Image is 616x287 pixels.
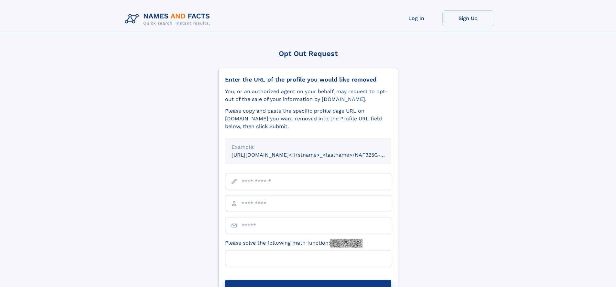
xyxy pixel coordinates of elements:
[232,152,404,158] small: [URL][DOMAIN_NAME]<firstname>_<lastname>/NAF325G-xxxxxxxx
[225,76,391,83] div: Enter the URL of the profile you would like removed
[122,10,215,28] img: Logo Names and Facts
[442,10,494,26] a: Sign Up
[391,10,442,26] a: Log In
[225,107,391,130] div: Please copy and paste the specific profile page URL on [DOMAIN_NAME] you want removed into the Pr...
[225,239,362,248] label: Please solve the following math function:
[218,50,398,58] div: Opt Out Request
[225,88,391,103] div: You, or an authorized agent on your behalf, may request to opt-out of the sale of your informatio...
[232,143,385,151] div: Example:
